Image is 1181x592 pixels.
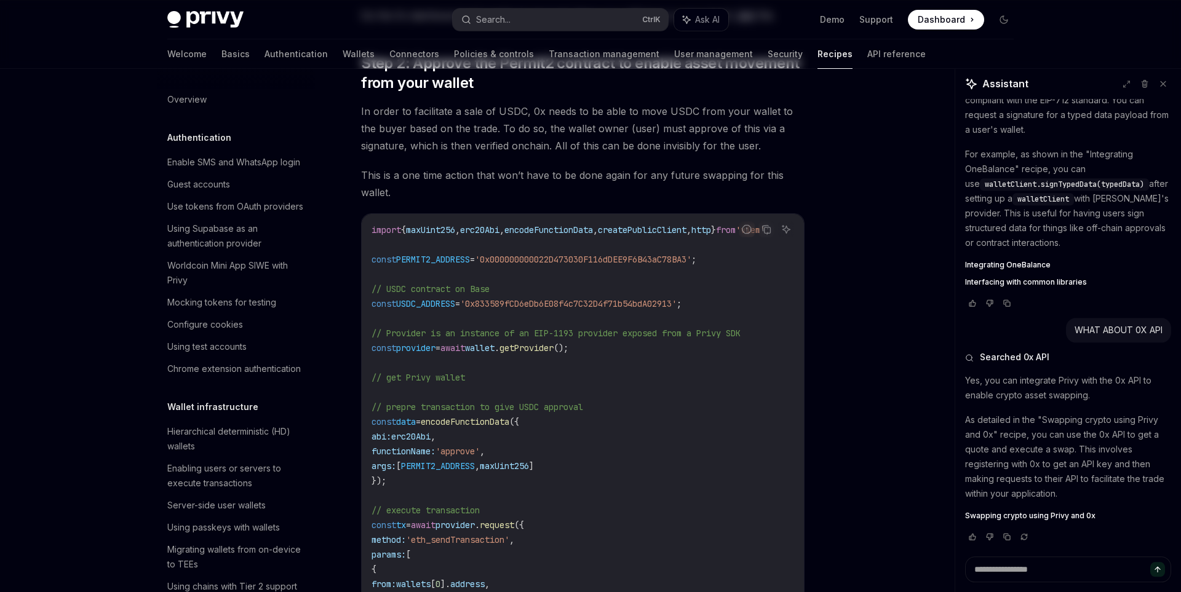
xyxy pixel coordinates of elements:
p: Yes, [PERSON_NAME] supports signing typed data compliant with the EIP-712 standard. You can reque... [965,78,1171,137]
div: Overview [167,92,207,107]
span: ]. [440,578,450,590]
span: , [499,224,504,235]
span: Swapping crypto using Privy and 0x [965,511,1096,521]
span: = [435,342,440,353]
h5: Authentication [167,130,231,145]
p: For example, as shown in the "Integrating OneBalance" recipe, you can use after setting up a with... [965,147,1171,250]
div: Using test accounts [167,339,247,354]
span: . [495,342,499,353]
div: Mocking tokens for testing [167,295,276,310]
a: Using Supabase as an authentication provider [157,218,315,255]
span: Ask AI [695,14,720,26]
span: ] [529,460,534,472]
div: Chrome extension authentication [167,361,301,376]
span: 'viem' [736,224,765,235]
a: Integrating OneBalance [965,260,1171,270]
span: . [475,519,480,531]
a: Migrating wallets from on-device to TEEs [157,539,315,575]
span: maxUint256 [406,224,455,235]
span: PERMIT2_ADDRESS [401,460,475,472]
span: ; [677,298,682,309]
span: encodeFunctionData [421,416,509,427]
span: (); [554,342,568,353]
a: Policies & controls [454,39,534,69]
a: Recipes [817,39,853,69]
span: Step 2: Approve the Permit2 contract to enable asset movement from your wallet [361,53,805,93]
a: API reference [867,39,926,69]
button: Ask AI [674,9,728,31]
span: // prepre transaction to give USDC approval [372,401,583,412]
span: params: [372,549,406,560]
div: Using Supabase as an authentication provider [167,221,308,251]
a: Connectors [389,39,439,69]
button: Send message [1150,562,1165,577]
a: Transaction management [549,39,659,69]
a: Enable SMS and WhatsApp login [157,151,315,173]
span: createPublicClient [598,224,686,235]
span: = [470,254,475,265]
a: Enabling users or servers to execute transactions [157,457,315,494]
span: 'approve' [435,446,480,457]
div: Search... [476,12,511,27]
a: Chrome extension authentication [157,358,315,380]
a: Interfacing with common libraries [965,277,1171,287]
span: wallet [465,342,495,353]
a: Guest accounts [157,173,315,195]
button: Copy the contents from the code block [758,221,774,237]
span: ({ [514,519,524,531]
button: Searched 0x API [965,351,1171,363]
span: data [396,416,416,427]
h5: Wallet infrastructure [167,400,258,414]
div: Use tokens from OAuth providers [167,199,303,214]
span: // Provider is an instance of an EIP-1193 provider exposed from a Privy SDK [372,328,741,339]
a: User management [674,39,753,69]
div: Using passkeys with wallets [167,520,280,535]
span: walletClient [1017,194,1069,204]
a: Basics [221,39,250,69]
span: functionName: [372,446,435,457]
span: , [431,431,435,442]
div: Enabling users or servers to execute transactions [167,461,308,491]
button: Toggle dark mode [994,10,1014,30]
span: 0 [435,578,440,590]
span: http [691,224,711,235]
span: provider [396,342,435,353]
span: erc20Abi [391,431,431,442]
span: { [401,224,406,235]
a: Using test accounts [157,336,315,358]
span: address [450,578,485,590]
div: WHAT ABOUT 0X API [1075,324,1163,336]
a: Mocking tokens for testing [157,291,315,314]
span: [ [431,578,435,590]
span: Ctrl K [642,15,661,25]
span: tx [396,519,406,531]
a: Wallets [343,39,375,69]
span: request [480,519,514,531]
span: walletClient.signTypedData(typedData) [985,180,1144,189]
span: , [480,446,485,457]
span: provider [435,519,475,531]
div: Hierarchical deterministic (HD) wallets [167,424,308,454]
span: , [455,224,460,235]
span: = [416,416,421,427]
div: Migrating wallets from on-device to TEEs [167,542,308,572]
span: from: [372,578,396,590]
span: // get Privy wallet [372,372,465,383]
button: Ask AI [778,221,794,237]
span: [ [406,549,411,560]
span: , [475,460,480,472]
span: Interfacing with common libraries [965,277,1087,287]
span: This is a one time action that won’t have to be done again for any future swapping for this wallet. [361,167,805,201]
span: { [372,564,376,575]
span: maxUint256 [480,460,529,472]
a: Server-side user wallets [157,494,315,516]
span: ; [691,254,696,265]
div: Enable SMS and WhatsApp login [167,155,300,170]
span: from [716,224,736,235]
button: Search...CtrlK [453,9,668,31]
button: Report incorrect code [739,221,755,237]
div: Configure cookies [167,317,243,332]
span: , [593,224,598,235]
a: Configure cookies [157,314,315,336]
span: const [372,298,396,309]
